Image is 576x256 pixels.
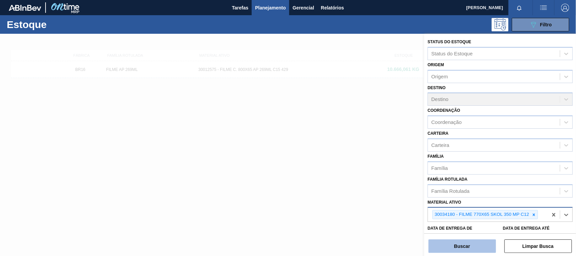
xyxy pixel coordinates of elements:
[509,3,530,12] button: Notificações
[255,4,286,12] span: Planejamento
[433,210,530,219] div: 30034180 - FILME 770X65 SKOL 350 MP C12
[428,85,445,90] label: Destino
[540,22,552,27] span: Filtro
[431,120,462,125] div: Coordenação
[428,200,461,205] label: Material ativo
[503,226,550,231] label: Data de Entrega até
[428,40,471,44] label: Status do Estoque
[431,165,448,171] div: Família
[540,4,548,12] img: userActions
[428,131,448,136] label: Carteira
[9,5,41,11] img: TNhmsLtSVTkK8tSr43FrP2fwEKptu5GPRR3wAAAABJRU5ErkJggg==
[293,4,314,12] span: Gerencial
[431,142,449,148] div: Carteira
[428,62,444,67] label: Origem
[431,74,448,79] div: Origem
[7,21,106,28] h1: Estoque
[232,4,248,12] span: Tarefas
[428,226,472,231] label: Data de Entrega de
[428,154,444,159] label: Família
[428,108,460,113] label: Coordenação
[428,177,467,182] label: Família Rotulada
[431,188,469,194] div: Família Rotulada
[512,18,569,31] button: Filtro
[431,51,473,56] div: Status do Estoque
[492,18,509,31] div: Pogramando: nenhum usuário selecionado
[321,4,344,12] span: Relatórios
[561,4,569,12] img: Logout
